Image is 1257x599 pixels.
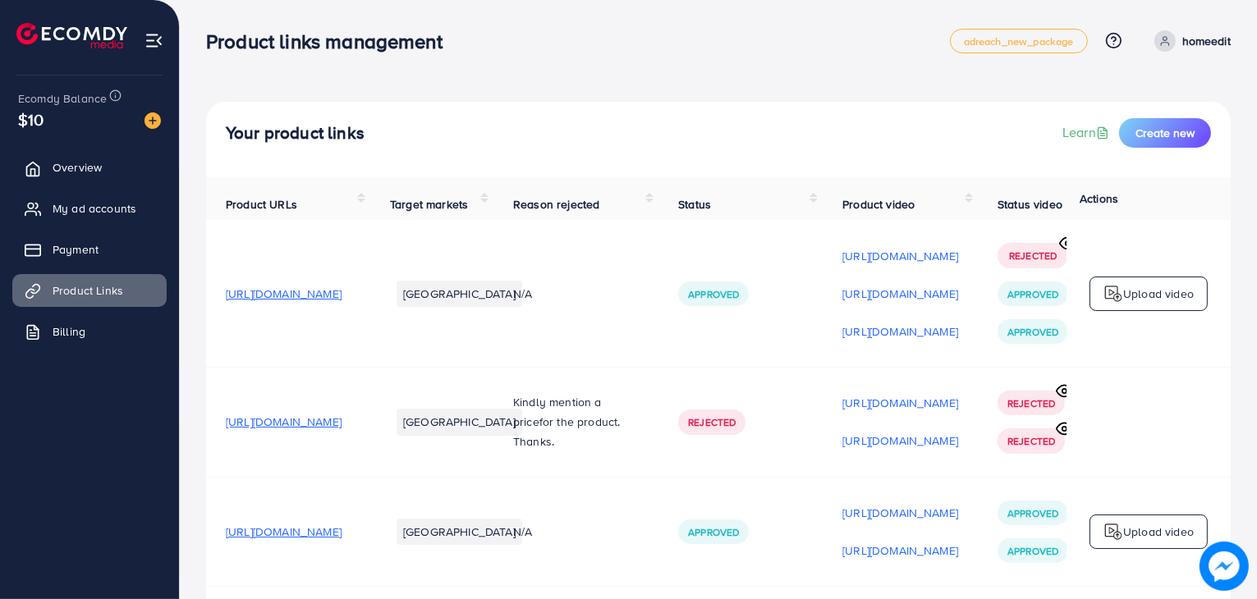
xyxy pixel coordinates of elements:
li: [GEOGRAPHIC_DATA] [397,409,522,435]
span: Status [678,196,711,213]
img: menu [145,31,163,50]
p: [URL][DOMAIN_NAME] [842,246,958,266]
span: Ecomdy Balance [18,90,107,107]
span: Product URLs [226,196,297,213]
span: [URL][DOMAIN_NAME] [226,524,342,540]
img: logo [1103,284,1123,304]
span: Approved [688,525,739,539]
h4: Your product links [226,123,365,144]
p: homeedit [1182,31,1231,51]
a: Learn [1062,123,1112,142]
span: Approved [1007,287,1058,301]
img: logo [16,23,127,48]
span: Actions [1080,190,1118,207]
span: N/A [513,524,532,540]
p: [URL][DOMAIN_NAME] [842,284,958,304]
a: My ad accounts [12,192,167,225]
p: [URL][DOMAIN_NAME] [842,393,958,413]
span: Approved [688,287,739,301]
span: Product video [842,196,915,213]
button: Create new [1119,118,1211,148]
p: [URL][DOMAIN_NAME] [842,541,958,560]
li: [GEOGRAPHIC_DATA] [397,519,522,545]
p: Kindly mention a price or the product. [513,392,639,432]
span: Product Links [53,282,123,299]
span: Rejected [1009,249,1057,263]
li: [GEOGRAPHIC_DATA] [397,281,522,307]
p: [URL][DOMAIN_NAME] [842,503,958,523]
span: Payment [53,241,99,258]
p: Upload video [1123,284,1194,304]
span: Status video [998,196,1062,213]
img: image [145,112,161,129]
img: image [1200,542,1248,590]
span: Billing [53,323,85,340]
p: Upload video [1123,522,1194,542]
span: Overview [53,159,102,176]
a: adreach_new_package [950,29,1088,53]
a: Billing [12,315,167,348]
span: adreach_new_package [964,36,1074,47]
span: [URL][DOMAIN_NAME] [226,414,342,430]
span: N/A [513,286,532,302]
p: [URL][DOMAIN_NAME] [842,322,958,341]
span: [URL][DOMAIN_NAME] [226,286,342,302]
span: Approved [1007,544,1058,558]
span: f [539,414,543,430]
img: logo [1103,522,1123,542]
span: $10 [18,107,44,131]
a: Overview [12,151,167,184]
p: Thanks. [513,432,639,451]
span: Reason rejected [513,196,599,213]
a: homeedit [1148,30,1231,52]
a: Product Links [12,274,167,307]
span: Rejected [1007,396,1055,410]
span: Rejected [688,415,736,429]
span: Create new [1135,125,1195,141]
p: [URL][DOMAIN_NAME] [842,431,958,450]
span: Approved [1007,325,1058,339]
span: My ad accounts [53,200,136,217]
h3: Product links management [206,30,456,53]
span: Rejected [1007,434,1055,448]
a: Payment [12,233,167,266]
span: Target markets [390,196,468,213]
span: Approved [1007,506,1058,520]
